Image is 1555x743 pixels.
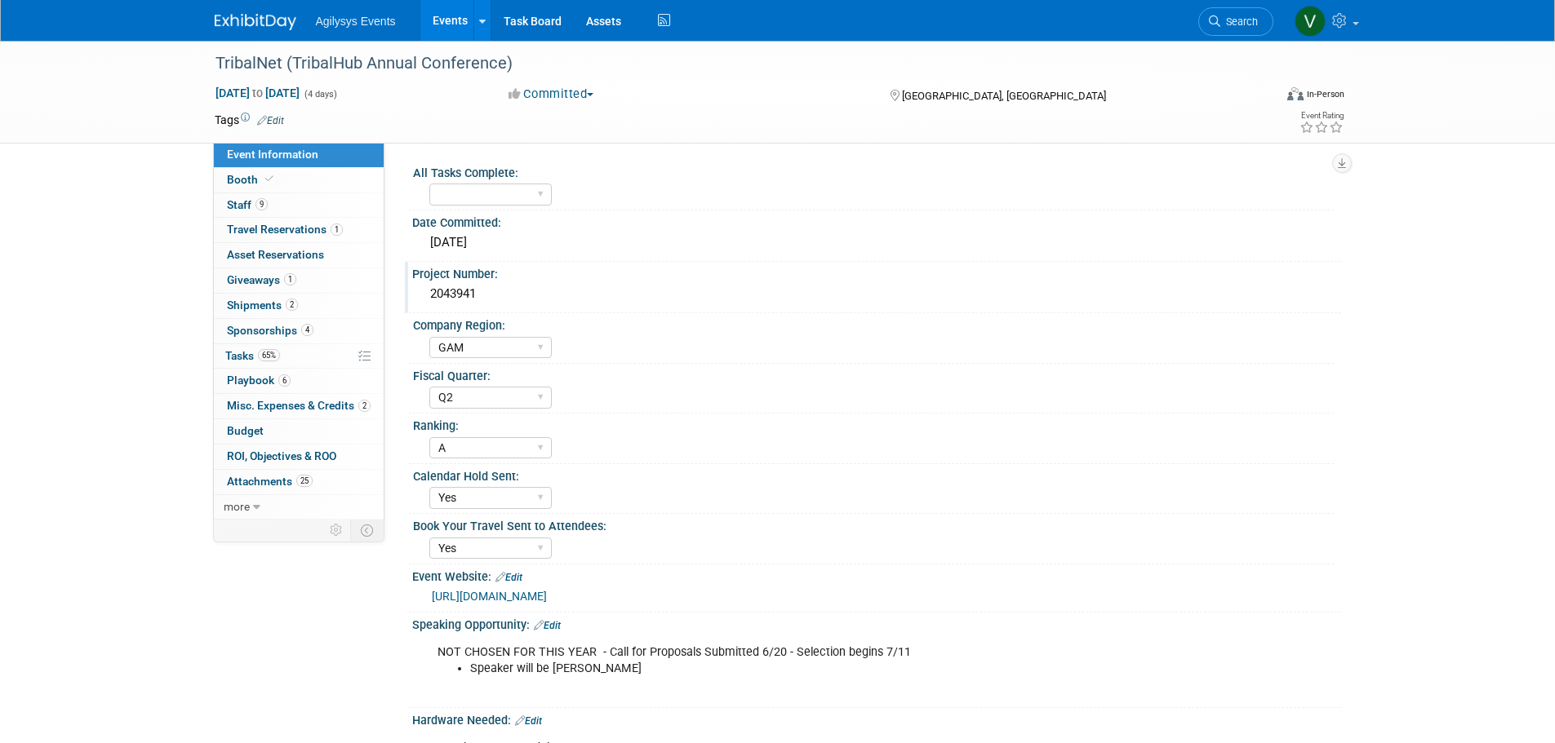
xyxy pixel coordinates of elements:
a: Budget [214,419,384,444]
div: Book Your Travel Sent to Attendees: [413,514,1334,534]
div: 2043941 [424,281,1329,307]
span: [GEOGRAPHIC_DATA], [GEOGRAPHIC_DATA] [902,90,1106,102]
span: Playbook [227,374,291,387]
div: In-Person [1306,88,1344,100]
span: Tasks [225,349,280,362]
a: Tasks65% [214,344,384,369]
span: 2 [286,299,298,311]
span: Sponsorships [227,324,313,337]
button: Committed [503,86,600,103]
div: TribalNet (TribalHub Annual Conference) [210,49,1249,78]
a: Misc. Expenses & Credits2 [214,394,384,418]
td: Tags [215,112,284,128]
a: Event Information [214,143,384,167]
span: ROI, Objectives & ROO [227,449,336,462]
div: Project Number: [412,262,1341,282]
span: 1 [284,273,296,285]
div: NOT CHOSEN FOR THIS YEAR - Call for Proposals Submitted 6/20 - Selection begins 7/11 [426,636,1162,701]
a: Attachments25 [214,470,384,494]
span: 25 [296,475,313,487]
a: more [214,495,384,520]
span: Giveaways [227,273,296,286]
span: Agilysys Events [316,15,396,28]
a: ROI, Objectives & ROO [214,444,384,469]
span: [DATE] [DATE] [215,86,300,100]
span: more [224,500,250,513]
div: Speaking Opportunity: [412,613,1341,634]
span: 4 [301,324,313,336]
span: Shipments [227,299,298,312]
span: (4 days) [303,89,337,100]
a: Giveaways1 [214,268,384,293]
i: Booth reservation complete [265,175,273,184]
div: Ranking: [413,414,1334,434]
span: 2 [358,400,371,412]
span: Staff [227,198,268,211]
span: Travel Reservations [227,223,343,236]
div: Fiscal Quarter: [413,364,1334,384]
a: Asset Reservations [214,243,384,268]
div: Event Rating [1300,112,1344,120]
td: Toggle Event Tabs [350,520,384,541]
span: 6 [278,374,291,387]
li: Speaker will be [PERSON_NAME] [470,661,1152,677]
div: [DATE] [424,230,1329,255]
img: ExhibitDay [215,14,296,30]
span: 65% [258,349,280,361]
span: 1 [331,223,343,236]
div: Date Committed: [412,210,1341,231]
span: Budget [227,424,264,437]
td: Personalize Event Tab Strip [322,520,351,541]
a: Sponsorships4 [214,319,384,343]
a: Playbook6 [214,369,384,393]
img: Format-Inperson.png [1287,87,1304,100]
a: Staff9 [214,193,384,218]
div: All Tasks Complete: [413,161,1334,181]
div: Event Format [1177,85,1345,109]
img: Vaitiare Munoz [1295,6,1326,37]
span: Attachments [227,475,313,488]
a: Booth [214,168,384,192]
a: Edit [257,115,284,126]
a: Edit [515,715,542,727]
span: Booth [227,173,277,186]
a: Shipments2 [214,294,384,318]
span: Misc. Expenses & Credits [227,399,371,412]
span: Event Information [227,148,318,161]
div: Event Website: [412,564,1341,586]
a: Search [1198,7,1273,36]
a: [URL][DOMAIN_NAME] [432,590,547,603]
div: Calendar Hold Sent: [413,464,1334,484]
div: Company Region: [413,313,1334,334]
a: Travel Reservations1 [214,218,384,242]
span: 9 [255,198,268,210]
span: Asset Reservations [227,248,324,261]
div: Hardware Needed: [412,708,1341,729]
span: to [250,86,265,100]
a: Edit [534,620,561,631]
a: Edit [495,572,522,583]
span: Search [1220,15,1258,28]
